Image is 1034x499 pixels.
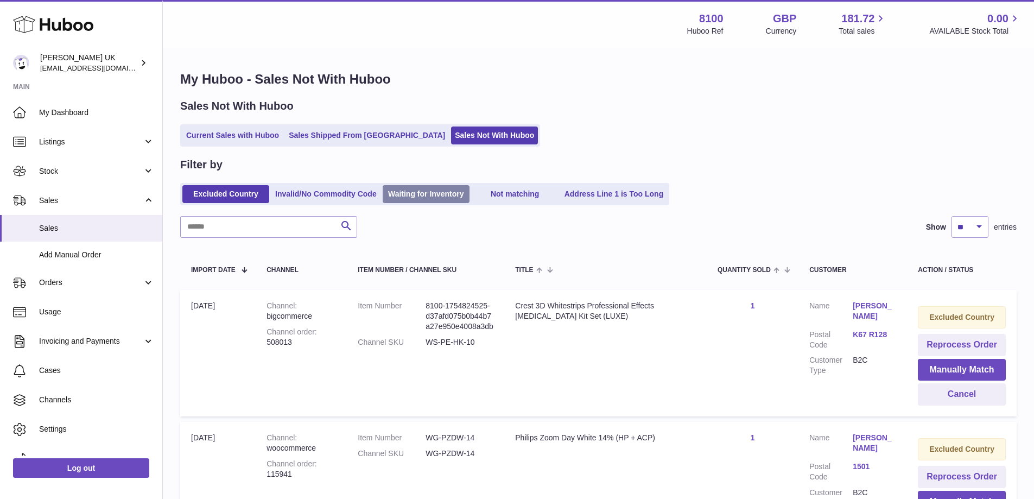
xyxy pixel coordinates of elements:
span: 181.72 [841,11,874,26]
a: 1501 [853,462,896,472]
h1: My Huboo - Sales Not With Huboo [180,71,1017,88]
strong: Excluded Country [929,445,994,453]
div: Huboo Ref [687,26,724,36]
div: 508013 [267,327,336,348]
strong: Channel [267,301,297,310]
dd: WS-PE-HK-10 [426,337,493,348]
dt: Channel SKU [358,449,426,459]
span: Total sales [839,26,887,36]
span: Listings [39,137,143,147]
dt: Postal Code [809,462,853,482]
div: Channel [267,267,336,274]
span: Orders [39,277,143,288]
a: 1 [751,433,755,442]
strong: GBP [773,11,796,26]
span: Returns [39,453,154,464]
span: entries [994,222,1017,232]
strong: 8100 [699,11,724,26]
div: Action / Status [918,267,1006,274]
dt: Name [809,433,853,456]
div: Item Number / Channel SKU [358,267,493,274]
img: emotion88hk@gmail.com [13,55,29,71]
strong: Excluded Country [929,313,994,321]
dt: Item Number [358,433,426,443]
dd: WG-PZDW-14 [426,449,493,459]
label: Show [926,222,946,232]
dt: Channel SKU [358,337,426,348]
span: Import date [191,267,236,274]
dt: Item Number [358,301,426,332]
span: My Dashboard [39,108,154,118]
td: [DATE] [180,290,256,416]
div: 115941 [267,459,336,479]
a: Waiting for Inventory [383,185,470,203]
button: Reprocess Order [918,334,1006,356]
a: Excluded Country [182,185,269,203]
dd: B2C [853,355,896,376]
span: Sales [39,223,154,233]
dd: 8100-1754824525-d37afd075b0b44b7a27e950e4008a3db [426,301,493,332]
span: Invoicing and Payments [39,336,143,346]
span: [EMAIL_ADDRESS][DOMAIN_NAME] [40,64,160,72]
a: 1 [751,301,755,310]
dt: Name [809,301,853,324]
div: Currency [766,26,797,36]
button: Cancel [918,383,1006,406]
a: 181.72 Total sales [839,11,887,36]
strong: Channel order [267,327,317,336]
button: Reprocess Order [918,466,1006,488]
span: Usage [39,307,154,317]
dd: WG-PZDW-14 [426,433,493,443]
a: 0.00 AVAILABLE Stock Total [929,11,1021,36]
span: Title [515,267,533,274]
a: Sales Shipped From [GEOGRAPHIC_DATA] [285,127,449,144]
a: Invalid/No Commodity Code [271,185,380,203]
dt: Customer Type [809,355,853,376]
dt: Postal Code [809,330,853,350]
h2: Sales Not With Huboo [180,99,294,113]
span: Channels [39,395,154,405]
a: Address Line 1 is Too Long [561,185,668,203]
span: Stock [39,166,143,176]
a: K67 R128 [853,330,896,340]
a: Not matching [472,185,559,203]
div: woocommerce [267,433,336,453]
span: 0.00 [987,11,1008,26]
a: [PERSON_NAME] [853,433,896,453]
div: Crest 3D Whitestrips Professional Effects [MEDICAL_DATA] Kit Set (LUXE) [515,301,696,321]
div: Customer [809,267,896,274]
span: Sales [39,195,143,206]
a: [PERSON_NAME] [853,301,896,321]
h2: Filter by [180,157,223,172]
a: Current Sales with Huboo [182,127,283,144]
span: Settings [39,424,154,434]
div: [PERSON_NAME] UK [40,53,138,73]
span: AVAILABLE Stock Total [929,26,1021,36]
a: Log out [13,458,149,478]
button: Manually Match [918,359,1006,381]
a: Sales Not With Huboo [451,127,538,144]
div: bigcommerce [267,301,336,321]
div: Philips Zoom Day White 14% (HP + ACP) [515,433,696,443]
strong: Channel order [267,459,317,468]
span: Add Manual Order [39,250,154,260]
span: Quantity Sold [718,267,771,274]
span: Cases [39,365,154,376]
strong: Channel [267,433,297,442]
